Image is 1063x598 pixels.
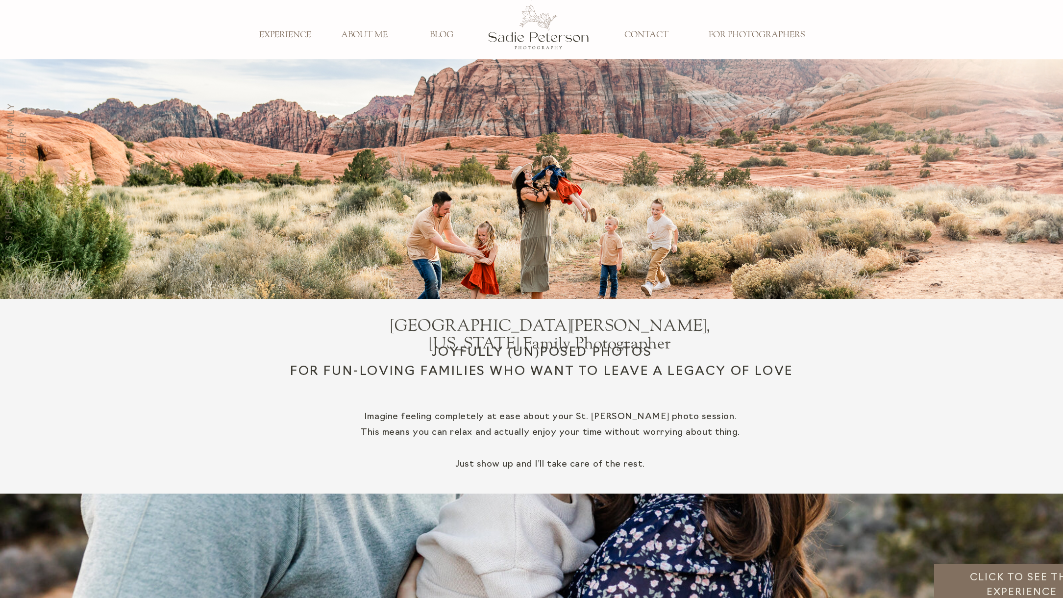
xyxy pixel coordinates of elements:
[376,317,725,343] h1: [GEOGRAPHIC_DATA][PERSON_NAME], [US_STATE] Family Photographer
[614,30,679,41] a: CONTACT
[2,75,17,268] h3: St. [PERSON_NAME] family photographer
[409,30,474,41] a: BLOG
[702,30,812,41] a: FOR PHOTOGRAPHERS
[253,30,318,41] a: EXPERIENCE
[811,266,822,289] h3: St. [PERSON_NAME] Family PHotographer
[332,30,397,41] a: ABOUT ME
[118,343,965,397] h2: JOYFULLY (UN)POSED PHOTOS For fun-loving families who want to leave a legacy of love
[360,409,741,482] p: Imagine feeling completely at ease about your St. [PERSON_NAME] photo session. This means you can...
